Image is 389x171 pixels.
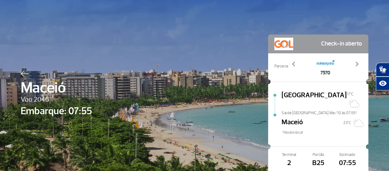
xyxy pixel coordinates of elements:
[274,63,288,69] span: Parceria:
[343,120,351,125] span: 23°C
[21,104,92,119] span: Embarque: 07:55
[376,63,389,77] button: Abrir tradutor de língua de sinais.
[333,158,362,168] span: 07:55
[274,152,303,158] span: Terminal
[376,77,389,90] button: Abrir recursos assistivos.
[303,158,333,168] span: B25
[316,69,335,77] span: 7570
[282,90,347,110] span: [GEOGRAPHIC_DATA]
[282,130,368,136] span: *Horáro local
[303,152,333,158] span: Portão
[351,116,364,129] img: Sol com algumas nuvens
[376,63,389,90] div: Plugin de acessibilidade da Hand Talk.
[333,152,362,158] span: Estimado
[282,110,368,115] span: Sai de [GEOGRAPHIC_DATA] We/10 às 07:55*
[274,158,303,168] span: 2
[347,92,354,97] span: 17°C
[21,77,92,99] span: Maceió
[282,117,303,130] span: Maceió
[21,94,92,105] span: Voo 2046
[347,97,359,110] img: Nevoeiro
[321,38,362,50] span: Check-in aberto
